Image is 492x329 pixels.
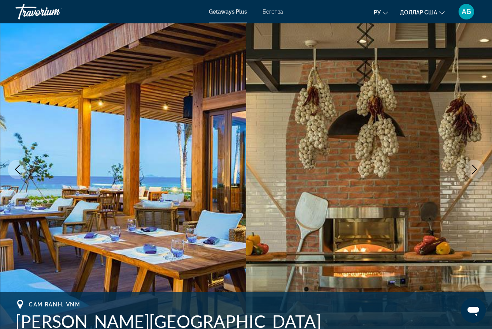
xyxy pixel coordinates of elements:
button: Изменить язык [374,7,388,18]
a: Травориум [16,2,93,22]
font: доллар США [400,9,437,16]
iframe: Кнопка запуска окна обмена сообщениями [461,298,486,323]
font: ру [374,9,381,16]
font: АБ [462,7,471,16]
button: Меню пользователя [456,4,476,20]
a: Getaways Plus [209,9,247,15]
a: Бегства [263,9,283,15]
button: Next image [465,160,484,179]
span: Cam Ranh, VNM [29,301,81,308]
button: Previous image [8,160,27,179]
button: Изменить валюту [400,7,445,18]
